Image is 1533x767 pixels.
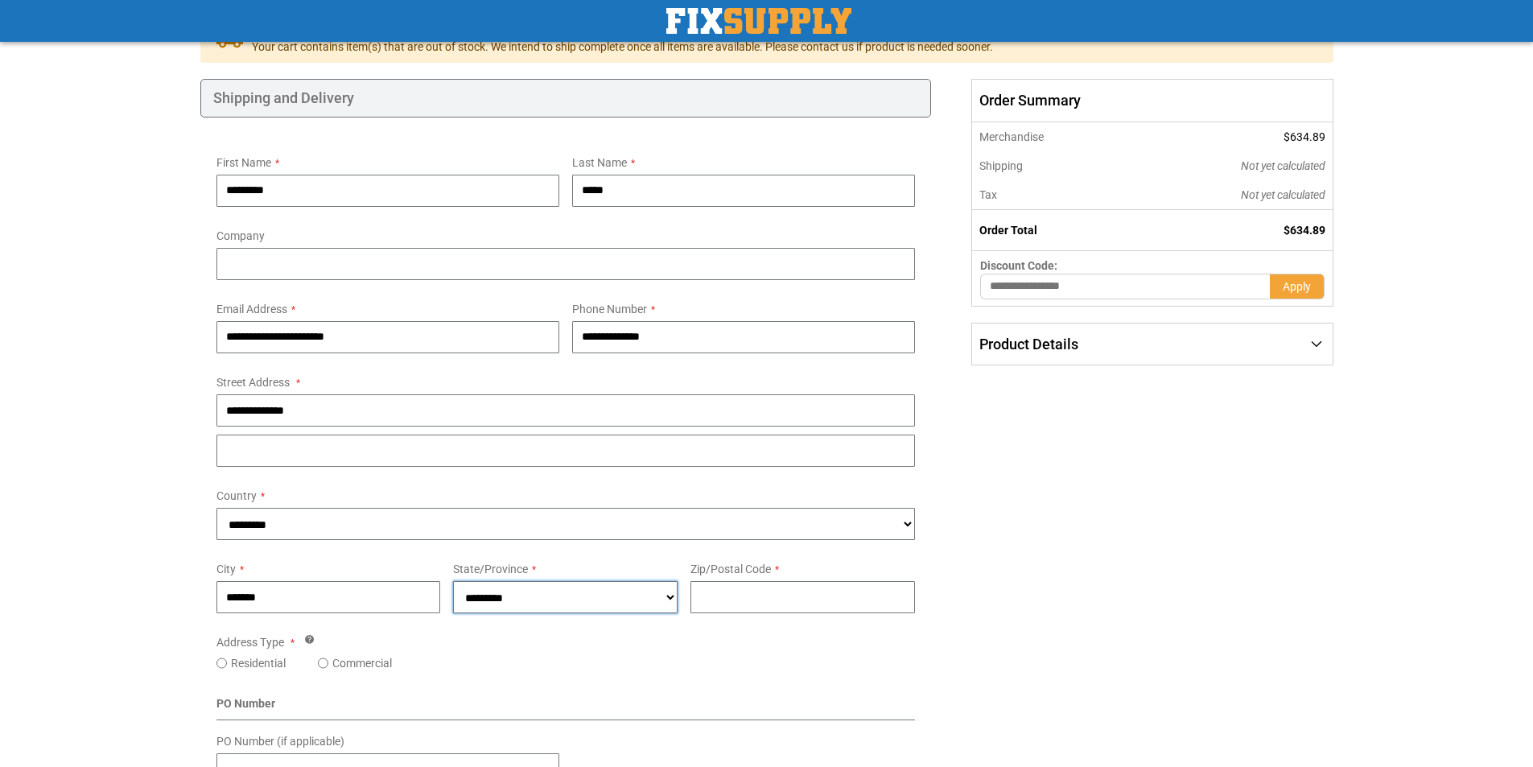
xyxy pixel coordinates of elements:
span: Company [216,229,265,242]
span: Apply [1283,280,1311,293]
span: Last Name [572,156,627,169]
span: $634.89 [1284,224,1325,237]
span: City [216,563,236,575]
span: Zip/Postal Code [690,563,771,575]
span: Order Summary [971,79,1333,122]
span: Discount Code: [980,259,1057,272]
span: First Name [216,156,271,169]
a: store logo [666,8,851,34]
button: Apply [1270,274,1325,299]
div: PO Number [216,695,916,720]
span: State/Province [453,563,528,575]
label: Residential [231,655,286,671]
span: Not yet calculated [1241,159,1325,172]
span: Email Address [216,303,287,315]
th: Tax [972,180,1132,210]
img: Fix Industrial Supply [666,8,851,34]
span: Shipping [979,159,1023,172]
span: Your cart contains item(s) that are out of stock. We intend to ship complete once all items are a... [252,39,993,55]
span: Phone Number [572,303,647,315]
span: Product Details [979,336,1078,353]
strong: Order Total [979,224,1037,237]
span: Country [216,489,257,502]
th: Merchandise [972,122,1132,151]
span: Street Address [216,376,290,389]
span: $634.89 [1284,130,1325,143]
div: Shipping and Delivery [200,79,932,118]
span: PO Number (if applicable) [216,735,344,748]
label: Commercial [332,655,392,671]
span: Not yet calculated [1241,188,1325,201]
span: Address Type [216,636,284,649]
